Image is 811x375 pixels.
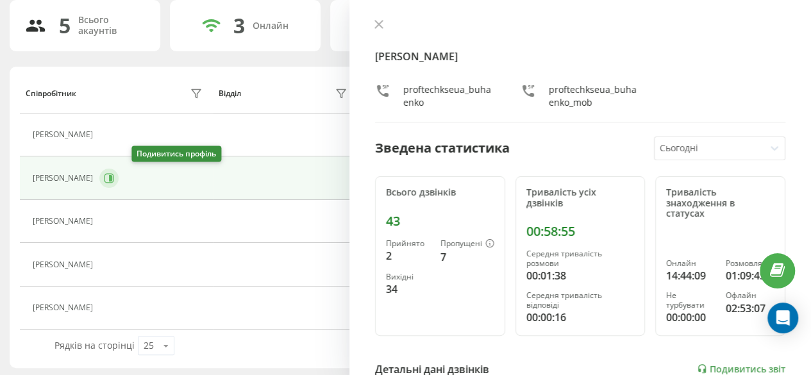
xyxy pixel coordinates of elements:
[726,291,774,300] div: Офлайн
[697,363,785,374] a: Подивитись звіт
[386,248,430,263] div: 2
[526,224,635,239] div: 00:58:55
[386,239,430,248] div: Прийнято
[403,83,495,109] div: proftechkseua_buhaenko
[33,174,96,183] div: [PERSON_NAME]
[375,138,510,158] div: Зведена статистика
[767,303,798,333] div: Open Intercom Messenger
[375,49,785,64] h4: [PERSON_NAME]
[526,310,635,325] div: 00:00:16
[26,89,76,98] div: Співробітник
[33,217,96,226] div: [PERSON_NAME]
[33,303,96,312] div: [PERSON_NAME]
[59,13,71,38] div: 5
[526,249,635,268] div: Середня тривалість розмови
[386,213,494,229] div: 43
[526,268,635,283] div: 00:01:38
[666,310,715,325] div: 00:00:00
[526,187,635,209] div: Тривалість усіх дзвінків
[386,272,430,281] div: Вихідні
[666,291,715,310] div: Не турбувати
[440,249,494,265] div: 7
[131,146,221,162] div: Подивитись профіль
[33,130,96,139] div: [PERSON_NAME]
[386,187,494,198] div: Всього дзвінків
[386,281,430,297] div: 34
[144,339,154,352] div: 25
[526,291,635,310] div: Середня тривалість відповіді
[78,15,145,37] div: Всього акаунтів
[233,13,245,38] div: 3
[54,339,135,351] span: Рядків на сторінці
[726,268,774,283] div: 01:09:45
[549,83,640,109] div: proftechkseua_buhaenko_mob
[253,21,288,31] div: Онлайн
[726,259,774,268] div: Розмовляє
[440,239,494,249] div: Пропущені
[666,268,715,283] div: 14:44:09
[666,259,715,268] div: Онлайн
[666,187,774,219] div: Тривалість знаходження в статусах
[33,260,96,269] div: [PERSON_NAME]
[726,301,774,316] div: 02:53:07
[219,89,241,98] div: Відділ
